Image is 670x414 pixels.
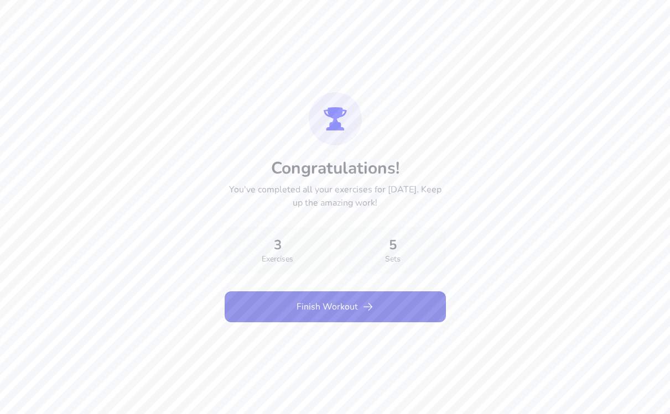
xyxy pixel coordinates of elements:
button: Finish Workout [225,291,446,322]
p: You've completed all your exercises for [DATE]. Keep up the amazing work! [225,183,446,209]
div: 3 [233,236,322,254]
div: Exercises [233,254,322,265]
div: 5 [349,236,437,254]
h2: Congratulations! [225,159,446,179]
div: Sets [349,254,437,265]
